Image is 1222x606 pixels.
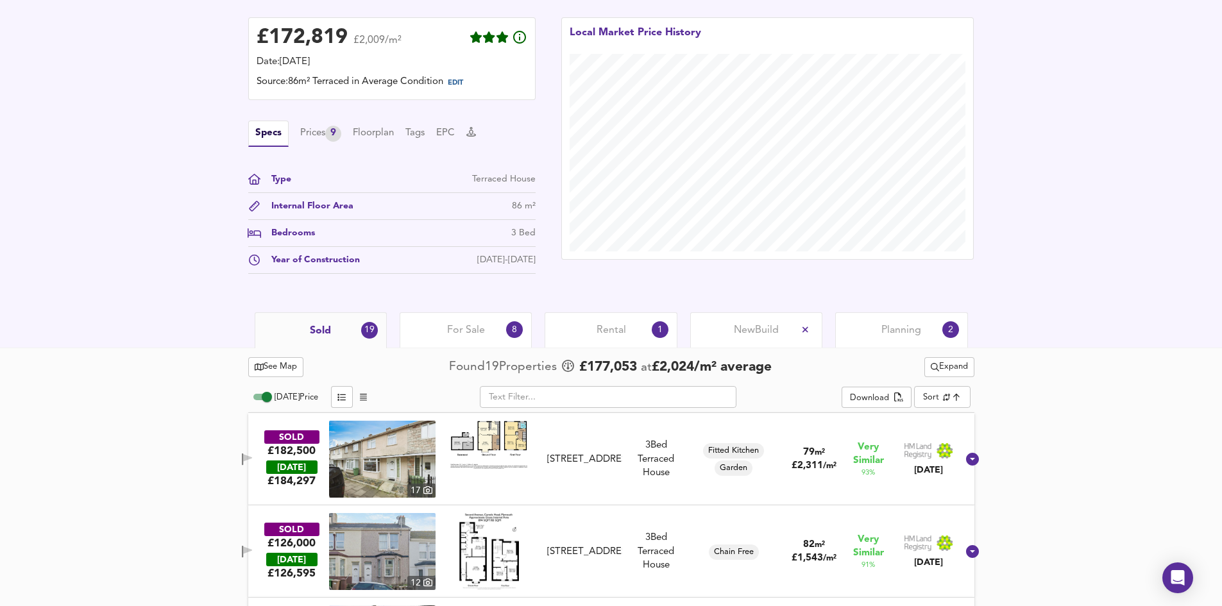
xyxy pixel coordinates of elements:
span: Garden [715,462,752,474]
div: Chain Free [709,544,759,560]
span: Very Similar [853,533,884,560]
div: Internal Floor Area [261,199,353,213]
div: 86 m² [512,199,536,213]
div: 57 Wordsworth Road, PL2 2JQ [542,453,627,466]
div: 9 [325,126,341,142]
div: split button [924,357,974,377]
img: Land Registry [904,535,954,551]
a: property thumbnail 12 [329,513,436,590]
svg: Show Details [965,451,980,467]
a: property thumbnail 17 [329,421,436,498]
div: Download [850,391,889,406]
img: Land Registry [904,442,954,459]
div: 17 [407,484,436,498]
span: m² [815,541,825,549]
span: £ 2,311 [792,461,836,471]
div: 3 Bed Terraced House [627,531,685,572]
div: Type [261,173,291,186]
div: SOLD£126,000 [DATE]£126,595property thumbnail 12 Floorplan[STREET_ADDRESS]3Bed Terraced HouseChai... [248,505,974,598]
span: New Build [734,323,779,337]
span: 91 % [861,560,875,570]
span: £ 126,595 [267,566,316,580]
span: [DATE] Price [275,393,318,401]
span: £2,009/m² [353,35,402,54]
div: 2 [942,321,959,338]
div: Found 19 Propert ies [449,358,560,376]
div: £182,500 [267,444,316,458]
span: 79 [803,448,815,457]
div: Date: [DATE] [257,55,527,69]
span: / m² [823,554,836,562]
div: Sort [914,386,970,408]
span: 93 % [861,467,875,478]
div: Garden [715,460,752,476]
img: property thumbnail [329,513,436,590]
div: SOLD£182,500 [DATE]£184,297property thumbnail 17 Floorplan[STREET_ADDRESS]3Bed Terraced HouseFitt... [248,413,974,505]
div: Terraced House [472,173,536,186]
div: £ 172,819 [257,28,348,47]
span: £ 177,053 [579,358,637,377]
div: [DATE] [904,556,954,569]
input: Text Filter... [480,386,736,408]
span: See Map [255,360,298,375]
div: [DATE] [266,460,318,474]
div: [DATE] [904,464,954,476]
div: £126,000 [267,536,316,550]
span: at [641,362,652,374]
span: Very Similar [853,441,884,467]
span: For Sale [447,323,485,337]
span: m² [815,448,825,457]
div: 1 [652,321,668,338]
span: Rental [597,323,626,337]
div: Local Market Price History [570,26,701,54]
img: property thumbnail [329,421,436,498]
button: Prices9 [300,126,341,142]
div: [DATE] [266,553,318,566]
div: [STREET_ADDRESS] [547,453,622,466]
button: Tags [405,126,425,140]
img: Floorplan [450,421,527,469]
span: Expand [931,360,968,375]
button: Specs [248,121,289,147]
div: 8 [506,321,523,338]
div: 3 Bed [511,226,536,240]
img: Floorplan [459,513,518,590]
span: Sold [310,324,331,338]
button: See Map [248,357,304,377]
div: Prices [300,126,341,142]
div: 3 Bed Terraced House [627,439,685,480]
div: 19 [361,322,378,339]
span: 82 [803,540,815,550]
div: Year of Construction [261,253,360,267]
span: £ 2,024 / m² average [652,360,772,374]
button: EPC [436,126,455,140]
div: Bedrooms [261,226,315,240]
div: [STREET_ADDRESS] [547,545,622,559]
div: [DATE]-[DATE] [477,253,536,267]
span: £ 1,543 [792,553,836,563]
div: SOLD [264,523,319,536]
div: Open Intercom Messenger [1162,562,1193,593]
span: Planning [881,323,921,337]
span: Fitted Kitchen [703,445,764,457]
button: Floorplan [353,126,394,140]
div: Fitted Kitchen [703,443,764,459]
span: £ 184,297 [267,474,316,488]
div: SOLD [264,430,319,444]
div: Sort [923,391,939,403]
span: EDIT [448,80,463,87]
div: Source: 86m² Terraced in Average Condition [257,75,527,92]
div: split button [842,387,912,408]
span: / m² [823,462,836,470]
button: Download [842,387,912,408]
button: Expand [924,357,974,377]
span: Chain Free [709,546,759,558]
div: 12 [407,576,436,590]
